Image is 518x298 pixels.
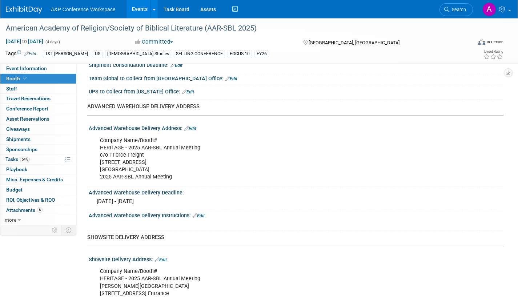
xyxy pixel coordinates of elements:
a: more [0,215,76,225]
a: ROI, Objectives & ROO [0,195,76,205]
span: Asset Reservations [6,116,49,122]
span: Attachments [6,207,43,213]
div: American Academy of Religion/Society of Biblical Literature (AAR-SBL 2025) [3,22,461,35]
div: Team Global to Collect from [GEOGRAPHIC_DATA] Office: [89,73,503,82]
a: Event Information [0,64,76,73]
td: Tags [5,50,36,58]
div: [DATE] - [DATE] [94,196,498,207]
div: Advanced Warehouse Delivery Instructions: [89,210,503,220]
div: FY26 [254,50,269,58]
span: Booth [6,76,28,81]
a: Tasks54% [0,154,76,164]
a: Edit [193,213,205,218]
span: (4 days) [45,40,60,44]
a: Giveaways [0,124,76,134]
button: Committed [133,38,176,46]
div: T&T [PERSON_NAME] [43,50,90,58]
a: Playbook [0,165,76,174]
a: Edit [182,89,194,94]
a: Misc. Expenses & Credits [0,175,76,185]
div: Advanced Warehouse Delivery Deadline: [89,187,503,196]
span: Playbook [6,166,27,172]
span: Sponsorships [6,146,37,152]
span: Search [449,7,466,12]
div: SELLING CONFERENCE [174,50,225,58]
td: Toggle Event Tabs [61,225,76,235]
div: US [93,50,103,58]
a: Edit [225,76,237,81]
span: Misc. Expenses & Credits [6,177,63,182]
span: [GEOGRAPHIC_DATA], [GEOGRAPHIC_DATA] [309,40,399,45]
div: Event Rating [483,50,503,53]
a: Asset Reservations [0,114,76,124]
span: Giveaways [6,126,30,132]
div: Company Name/Booth# HERITAGE - 2025 AAR-SBL Annual Meeting c/o TForce Freight [STREET_ADDRESS] [G... [95,133,423,184]
div: In-Person [486,39,503,45]
span: 6 [37,207,43,213]
a: Conference Report [0,104,76,114]
div: [DEMOGRAPHIC_DATA] Studies [105,50,171,58]
span: A&P Conference Workspace [51,7,116,12]
span: Shipments [6,136,31,142]
span: to [21,39,28,44]
a: Edit [155,257,167,262]
span: Event Information [6,65,47,71]
a: Booth [0,74,76,84]
i: Booth reservation complete [23,76,27,80]
a: Travel Reservations [0,94,76,104]
img: Amanda Oney [482,3,496,16]
a: Sponsorships [0,145,76,154]
span: [DATE] [DATE] [5,38,44,45]
div: ADVANCED WAREHOUSE DELIVERY ADDRESS [87,103,498,110]
div: Shipment Consolidation Deadline: [89,60,503,69]
div: FOCUS 10 [228,50,252,58]
span: ROI, Objectives & ROO [6,197,55,203]
div: Advanced Warehouse Delivery Address: [89,123,503,132]
img: Format-Inperson.png [478,39,485,45]
div: UPS to Collect from [US_STATE] Office: [89,86,503,96]
div: Event Format [430,38,503,49]
a: Edit [184,126,196,131]
a: Search [439,3,473,16]
span: Budget [6,187,23,193]
a: Shipments [0,134,76,144]
img: ExhibitDay [6,6,42,13]
div: Showsite Delivery Address: [89,254,503,263]
a: Budget [0,185,76,195]
td: Personalize Event Tab Strip [49,225,61,235]
a: Attachments6 [0,205,76,215]
span: 54% [20,157,30,162]
span: more [5,217,16,223]
span: Travel Reservations [6,96,51,101]
div: SHOWSITE DELIVERY ADDRESS [87,234,498,241]
span: Conference Report [6,106,48,112]
a: Edit [24,51,36,56]
a: Edit [170,63,182,68]
span: Tasks [5,156,30,162]
span: Staff [6,86,17,92]
a: Staff [0,84,76,94]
